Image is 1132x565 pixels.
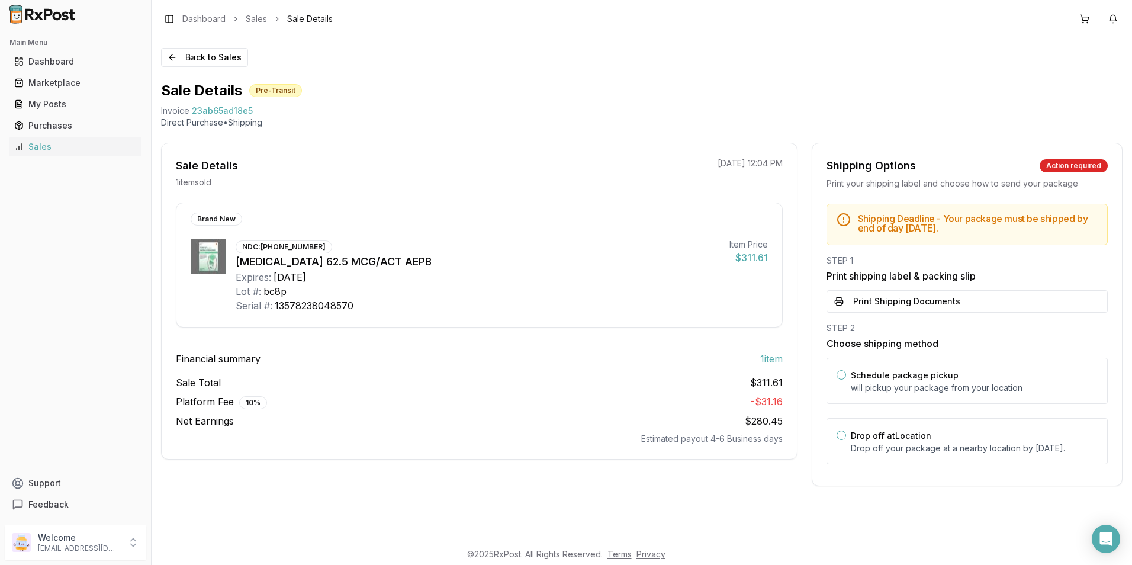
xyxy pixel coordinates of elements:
div: Pre-Transit [249,84,302,97]
p: 1 item sold [176,176,211,188]
span: - $31.16 [751,396,783,407]
span: Sale Details [287,13,333,25]
div: Item Price [729,239,768,251]
p: Welcome [38,532,120,544]
span: Net Earnings [176,414,234,428]
a: Sales [246,13,267,25]
a: Dashboard [9,51,141,72]
a: Marketplace [9,72,141,94]
a: Terms [607,549,632,559]
h2: Main Menu [9,38,141,47]
p: Direct Purchase • Shipping [161,117,1123,129]
button: Sales [5,137,146,156]
button: Marketplace [5,73,146,92]
button: Support [5,473,146,494]
span: Financial summary [176,352,261,366]
a: Privacy [636,549,665,559]
div: Serial #: [236,298,272,313]
p: [DATE] 12:04 PM [718,158,783,169]
div: My Posts [14,98,137,110]
a: Dashboard [182,13,226,25]
span: Platform Fee [176,394,267,409]
label: Drop off at Location [851,431,931,441]
div: Dashboard [14,56,137,68]
div: 13578238048570 [275,298,353,313]
div: Purchases [14,120,137,131]
div: Shipping Options [827,158,916,174]
div: Expires: [236,270,271,284]
div: Sale Details [176,158,238,174]
p: Drop off your package at a nearby location by [DATE] . [851,442,1098,454]
div: Estimated payout 4-6 Business days [176,433,783,445]
a: Sales [9,136,141,158]
div: Lot #: [236,284,261,298]
div: bc8p [263,284,287,298]
span: $280.45 [745,415,783,427]
h1: Sale Details [161,81,242,100]
span: Sale Total [176,375,221,390]
span: Feedback [28,499,69,511]
h3: Choose shipping method [827,336,1108,351]
p: will pickup your package from your location [851,382,1098,394]
span: 23ab65ad18e5 [192,105,253,117]
img: User avatar [12,533,31,552]
span: 1 item [760,352,783,366]
button: Print Shipping Documents [827,290,1108,313]
a: Purchases [9,115,141,136]
span: $311.61 [750,375,783,390]
div: Action required [1040,159,1108,172]
button: Purchases [5,116,146,135]
button: Back to Sales [161,48,248,67]
p: [EMAIL_ADDRESS][DOMAIN_NAME] [38,544,120,553]
button: Dashboard [5,52,146,71]
div: NDC: [PHONE_NUMBER] [236,240,332,253]
label: Schedule package pickup [851,370,959,380]
div: STEP 1 [827,255,1108,267]
div: Marketplace [14,77,137,89]
a: My Posts [9,94,141,115]
div: STEP 2 [827,322,1108,334]
nav: breadcrumb [182,13,333,25]
div: Brand New [191,213,242,226]
div: 10 % [239,396,267,409]
button: My Posts [5,95,146,114]
h5: Shipping Deadline - Your package must be shipped by end of day [DATE] . [858,214,1098,233]
h3: Print shipping label & packing slip [827,269,1108,283]
div: Open Intercom Messenger [1092,525,1120,553]
div: $311.61 [729,251,768,265]
div: [DATE] [274,270,306,284]
div: Sales [14,141,137,153]
div: Print your shipping label and choose how to send your package [827,178,1108,190]
div: Invoice [161,105,189,117]
div: [MEDICAL_DATA] 62.5 MCG/ACT AEPB [236,253,720,270]
img: RxPost Logo [5,5,81,24]
button: Feedback [5,494,146,515]
img: Incruse Ellipta 62.5 MCG/ACT AEPB [191,239,226,274]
